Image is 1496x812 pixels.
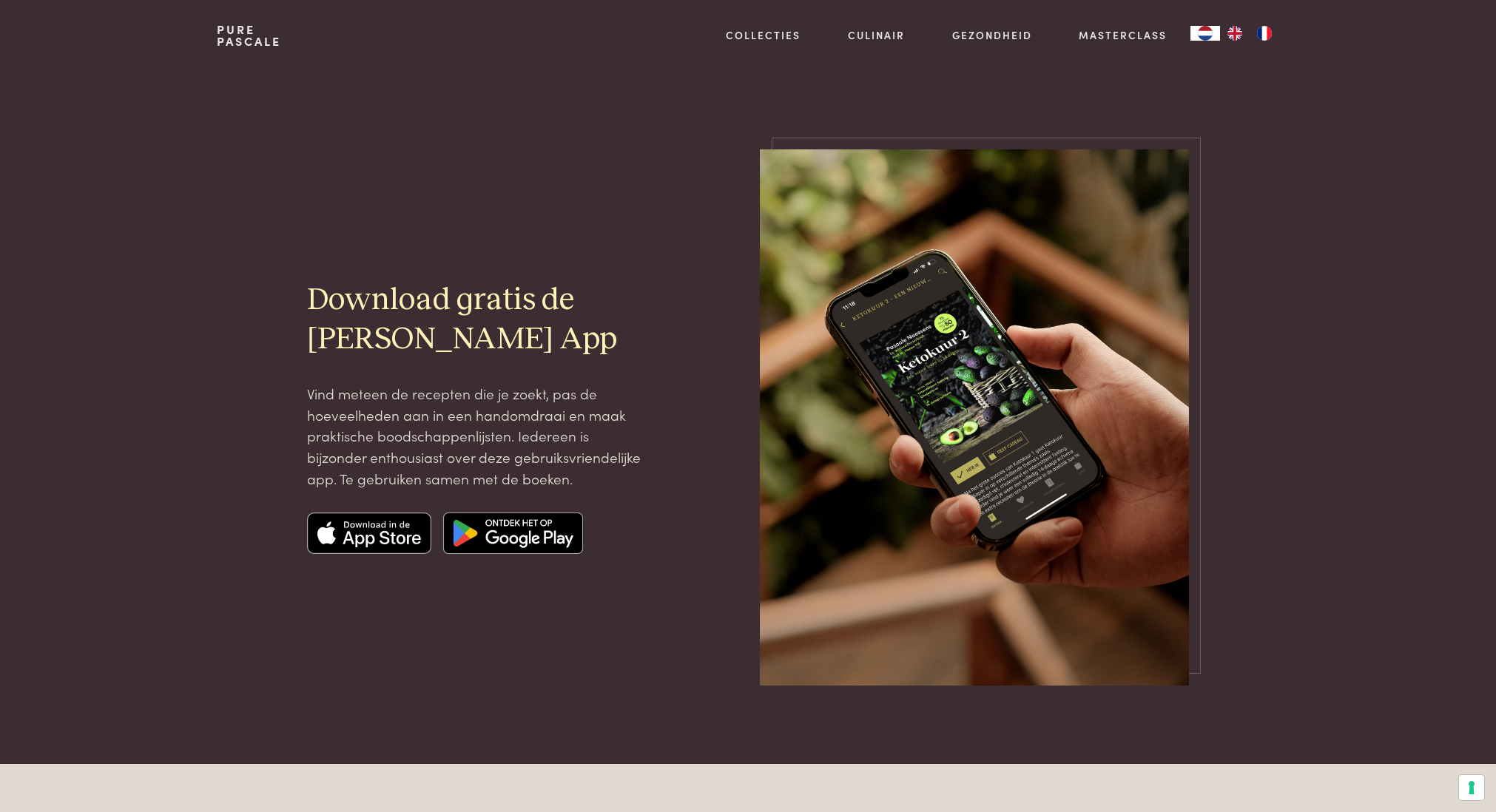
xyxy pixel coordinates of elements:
aside: Language selected: Nederlands [1190,26,1279,41]
a: NL [1190,26,1220,41]
a: Collecties [726,27,801,43]
h2: Download gratis de [PERSON_NAME] App [307,281,646,359]
div: Language [1190,26,1220,41]
a: Masterclass [1079,27,1167,43]
ul: Language list [1220,26,1279,41]
p: Vind meteen de recepten die je zoekt, pas de hoeveelheden aan in een handomdraai en maak praktisc... [307,383,646,489]
img: Google app store [443,512,583,554]
img: Apple app store [307,512,431,554]
img: iPhone Mockup 15 [760,149,1189,686]
a: EN [1220,26,1250,41]
a: PurePascale [217,24,281,47]
button: Uw voorkeuren voor toestemming voor trackingtechnologieën [1459,775,1484,800]
a: Culinair [848,27,905,43]
a: Gezondheid [952,27,1032,43]
a: FR [1250,26,1279,41]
